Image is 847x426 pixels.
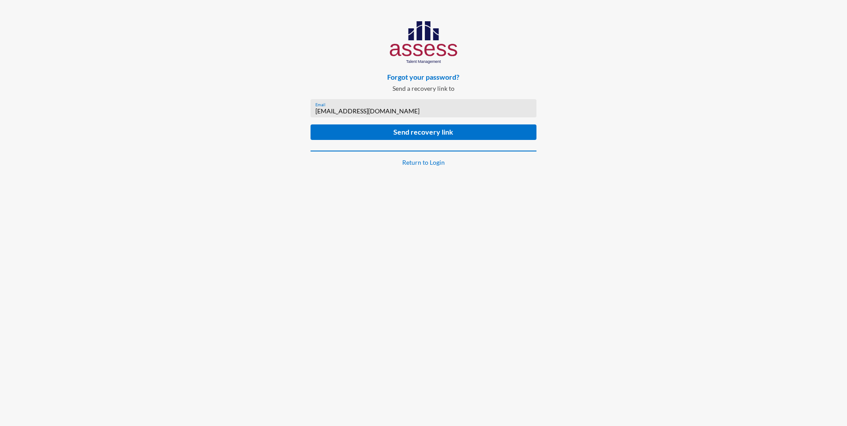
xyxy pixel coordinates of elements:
button: Send recovery link [311,124,536,140]
img: AssessLogoo.svg [390,21,458,64]
p: Send a recovery link to [303,85,543,92]
p: Forgot your password? [303,73,543,81]
a: Return to Login [402,159,445,166]
input: Email [315,108,532,115]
